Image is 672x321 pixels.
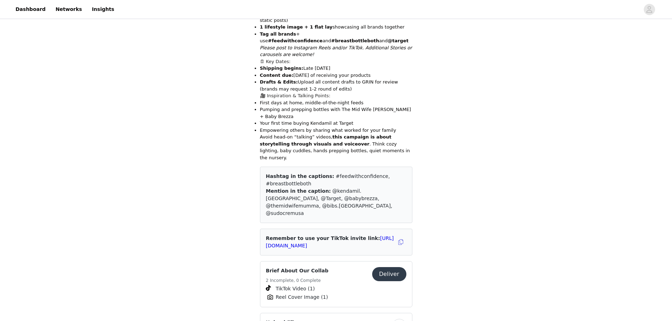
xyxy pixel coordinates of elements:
p: Late [DATE] [260,65,412,72]
p: First days at home, middle-of-the-night feeds [260,99,412,106]
p: [DATE] of receiving your products [260,72,412,79]
strong: Content due: [260,73,293,78]
h3: 🎥 Inspiration & Talking Points: [260,92,412,99]
p: + use and and [260,31,412,44]
p: Your first time buying Kendamil at Target [260,120,412,127]
span: Remember to use your TikTok invite link: [266,235,394,248]
strong: @target [388,38,408,43]
span: Reel Cover Image (1) [276,294,328,301]
strong: Tag all brands [260,31,296,37]
button: Deliver [372,267,406,281]
a: Networks [51,1,86,17]
h4: Brief About Our Collab [266,267,328,274]
p: showcasing all brands together [260,24,412,31]
strong: Shipping begins: [260,66,303,71]
a: Insights [87,1,118,17]
span: TikTok Video (1) [276,285,315,292]
strong: this campaign is about storytelling through visuals and voiceover [260,134,392,147]
h3: 🗓 Key Dates: [260,58,412,65]
div: Brief About Our Collab [260,261,412,307]
strong: #feedwithconfidence [268,38,323,43]
p: Empowering others by sharing what worked for your family [260,127,412,134]
span: Mention in the caption: [266,188,331,194]
em: Please post to Instagram Reels and/or TikTok. Additional Stories or carousels are welcome! [260,45,412,57]
strong: Drafts & Edits: [260,79,298,85]
div: avatar [646,4,653,15]
p: Upload all content drafts to GRIN for review (brands may request 1-2 round of edits) [260,79,412,92]
p: Avoid head-on “talking” videos, . Think cozy lighting, baby cuddles, hands prepping bottles, quie... [260,134,412,161]
strong: #breastbottleboth [331,38,379,43]
p: Pumping and prepping bottles with The Mid Wife [PERSON_NAME] + Baby Brezza [260,106,412,120]
h5: 2 Incomplete, 0 Complete [266,277,328,284]
a: Dashboard [11,1,50,17]
strong: 1 lifestyle image + 1 flat lay [260,24,333,30]
span: Hashtag in the captions: [266,173,334,179]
